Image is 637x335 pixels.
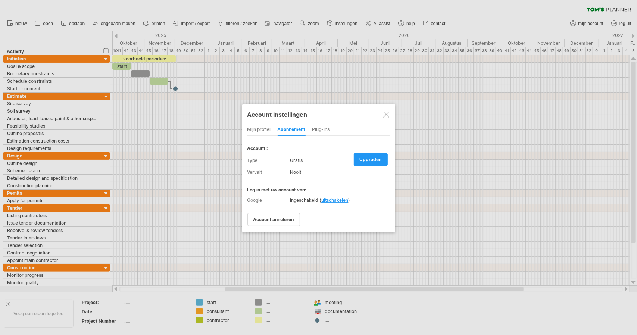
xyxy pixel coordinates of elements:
[247,145,390,151] div: account :
[247,107,390,121] div: Account instellingen
[321,197,348,203] span: uitschakelen
[247,124,271,136] div: mijn profiel
[247,213,300,226] a: account annuleren
[247,154,290,166] label: type
[247,197,390,203] div: Google
[290,197,350,203] div: ingeschakeld ( )
[253,217,294,222] span: account annuleren
[312,124,330,136] div: Plug-ins
[354,153,388,166] a: upgraden
[247,169,262,175] span: vervalt
[290,166,390,178] div: nooit
[278,124,306,136] div: abonnement
[360,157,382,162] span: upgraden
[290,154,390,166] div: Gratis
[247,187,390,192] div: Log in met uw account van:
